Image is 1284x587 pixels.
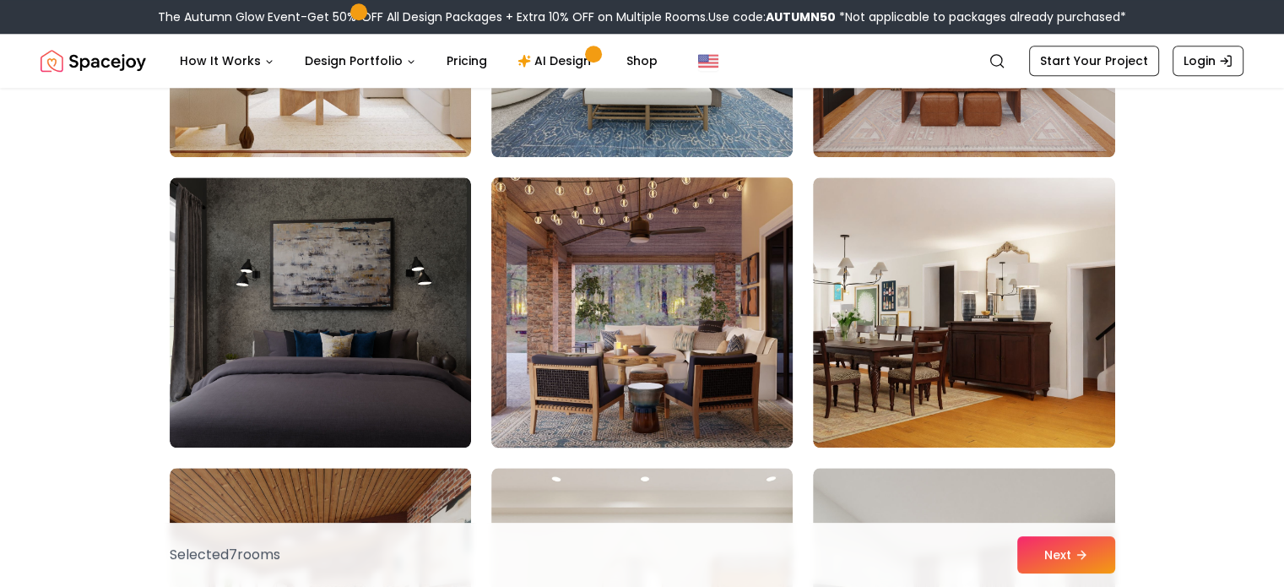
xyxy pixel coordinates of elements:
[166,44,671,78] nav: Main
[41,44,146,78] a: Spacejoy
[836,8,1126,25] span: *Not applicable to packages already purchased*
[698,51,718,71] img: United States
[433,44,501,78] a: Pricing
[504,44,609,78] a: AI Design
[41,34,1243,88] nav: Global
[41,44,146,78] img: Spacejoy Logo
[766,8,836,25] b: AUTUMN50
[170,177,471,448] img: Room room-19
[1173,46,1243,76] a: Login
[1017,536,1115,573] button: Next
[484,171,800,454] img: Room room-20
[158,8,1126,25] div: The Autumn Glow Event-Get 50% OFF All Design Packages + Extra 10% OFF on Multiple Rooms.
[708,8,836,25] span: Use code:
[170,545,280,565] p: Selected 7 room s
[1029,46,1159,76] a: Start Your Project
[291,44,430,78] button: Design Portfolio
[813,177,1114,448] img: Room room-21
[166,44,288,78] button: How It Works
[613,44,671,78] a: Shop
